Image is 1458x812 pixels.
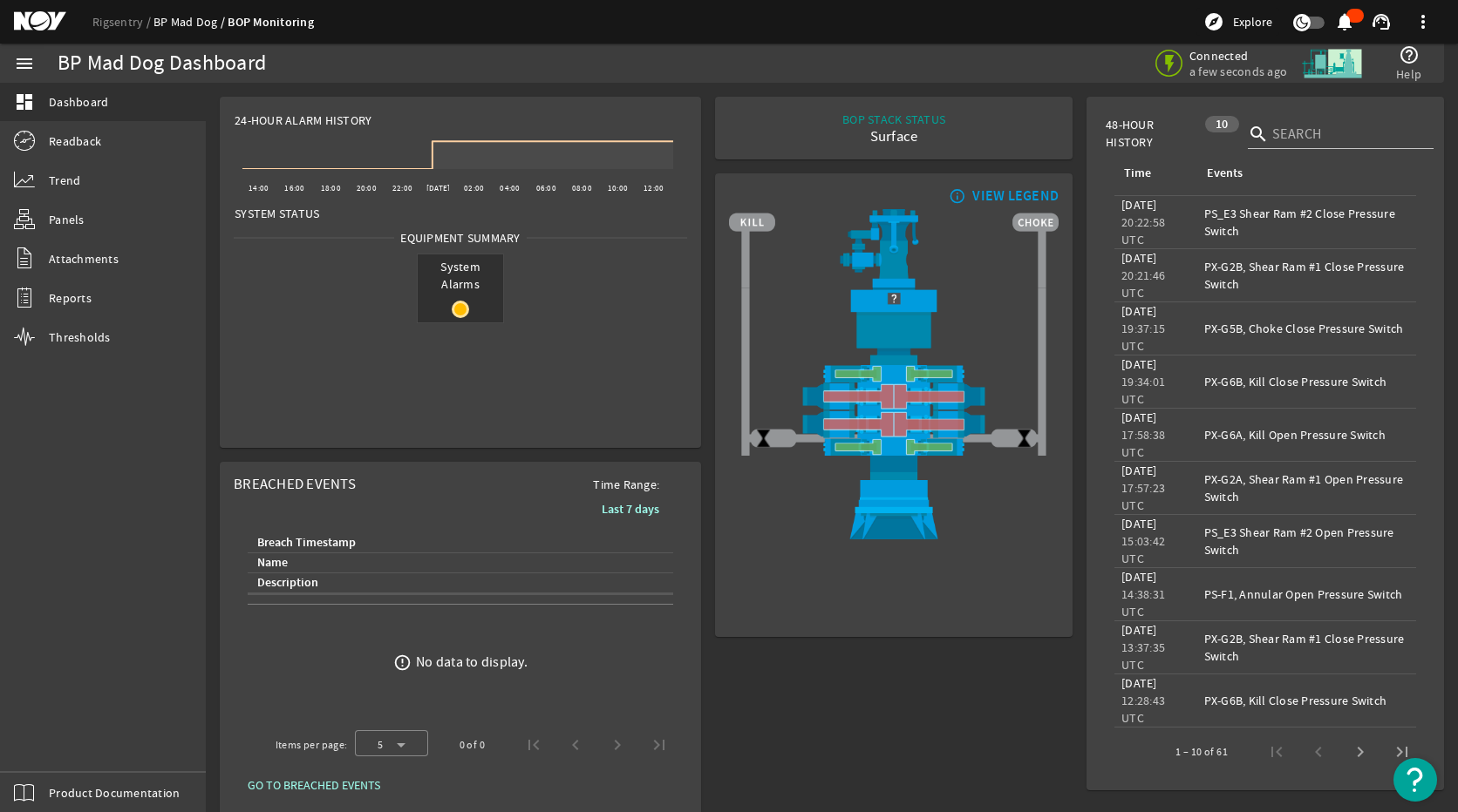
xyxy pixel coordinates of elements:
text: 06:00 [536,183,556,193]
img: UpperAnnular_NoValves.png [729,288,1059,365]
text: 02:00 [464,183,484,193]
span: 48-Hour History [1106,116,1196,151]
img: WellheadConnector.png [729,456,1059,539]
span: Connected [1189,48,1287,64]
span: 24-Hour Alarm History [235,112,371,129]
b: Last 7 days [602,501,659,518]
div: Breach Timestamp [257,533,356,552]
legacy-datetime-component: 19:37:15 UTC [1121,321,1165,354]
div: PS-F1, Annular Open Pressure Switch [1204,585,1409,603]
text: 22:00 [392,183,412,193]
span: Dashboard [49,93,108,111]
div: PX-G2B, Shear Ram #1 Close Pressure Switch [1204,258,1409,293]
mat-icon: explore [1203,11,1224,32]
div: Time [1121,164,1183,183]
mat-icon: info_outline [945,189,966,203]
mat-icon: menu [14,53,35,74]
a: BOP Monitoring [228,14,314,30]
div: PX-G6B, Kill Close Pressure Switch [1204,692,1409,709]
span: System Status [235,205,319,222]
div: Events [1204,164,1402,183]
div: BP Mad Dog Dashboard [58,55,266,72]
legacy-datetime-component: [DATE] [1121,250,1157,266]
img: TransparentStackSlice.png [736,325,756,351]
text: 18:00 [321,183,341,193]
span: Product Documentation [49,784,180,802]
div: Time [1124,164,1151,183]
img: ValveClose.png [753,429,773,449]
div: Items per page: [276,736,348,754]
img: ValveClose.png [1014,429,1034,449]
a: Rigsentry [92,14,153,30]
legacy-datetime-component: [DATE] [1121,303,1157,319]
span: Help [1396,65,1421,83]
text: 04:00 [500,183,520,193]
text: 14:00 [249,183,269,193]
button: Last 7 days [588,493,673,524]
div: PX-G6B, Kill Close Pressure Switch [1204,373,1409,390]
span: Reports [49,289,92,307]
legacy-datetime-component: 14:38:31 UTC [1121,586,1165,619]
button: Explore [1196,8,1279,36]
img: PipeRamOpen.png [729,365,1059,382]
text: 16:00 [284,183,304,193]
span: Equipment Summary [394,229,526,247]
legacy-datetime-component: [DATE] [1121,409,1157,425]
legacy-datetime-component: [DATE] [1121,197,1157,213]
input: Search [1272,124,1420,145]
div: 1 – 10 of 61 [1175,743,1228,761]
div: PX-G2A, Shear Ram #1 Open Pressure Switch [1204,470,1409,505]
legacy-datetime-component: 19:34:01 UTC [1121,374,1165,407]
i: search [1248,124,1269,145]
a: BP Mad Dog [153,14,228,30]
div: PX-G6A, Kill Open Pressure Switch [1204,426,1409,443]
mat-icon: notifications [1334,11,1355,32]
legacy-datetime-component: 17:57:23 UTC [1121,480,1165,513]
img: ShearRamClose.png [729,410,1059,438]
legacy-datetime-component: [DATE] [1121,569,1157,585]
div: Name [255,553,659,572]
span: Trend [49,172,80,189]
span: Time Range: [579,476,673,493]
text: 20:00 [357,183,377,193]
span: Attachments [49,250,119,267]
text: 10:00 [608,183,628,193]
legacy-datetime-component: [DATE] [1121,463,1157,478]
span: GO TO BREACHED EVENTS [248,776,380,794]
text: [DATE] [426,183,451,193]
img: PipeRamOpen.png [729,438,1059,456]
div: 0 of 0 [460,736,485,754]
img: Skid.svg [1299,30,1365,96]
div: No data to display. [416,653,528,671]
div: PS_E3 Shear Ram #2 Close Pressure Switch [1204,205,1409,240]
legacy-datetime-component: 17:58:38 UTC [1121,427,1165,460]
text: 12:00 [644,183,664,193]
mat-icon: support_agent [1371,11,1392,32]
legacy-datetime-component: [DATE] [1121,675,1157,691]
div: Events [1207,164,1243,183]
div: BOP STACK STATUS [842,111,945,128]
button: Next page [1339,731,1381,773]
div: VIEW LEGEND [972,187,1059,205]
span: System Alarms [418,254,503,296]
span: Thresholds [49,328,111,346]
button: Open Resource Center [1393,758,1437,802]
legacy-datetime-component: [DATE] [1121,622,1157,638]
img: RiserAdapter.png [729,209,1059,288]
button: more_vert [1402,1,1444,43]
div: Name [257,553,288,572]
img: Unknown.png [729,288,1059,309]
div: PX-G2B, Shear Ram #1 Close Pressure Switch [1204,630,1409,665]
span: Readback [49,132,101,150]
legacy-datetime-component: 20:22:58 UTC [1121,214,1165,247]
legacy-datetime-component: 15:03:42 UTC [1121,533,1165,566]
button: Last page [1381,731,1423,773]
legacy-datetime-component: [DATE] [1121,356,1157,372]
legacy-datetime-component: [DATE] [1121,516,1157,531]
legacy-datetime-component: 12:28:43 UTC [1121,693,1165,726]
div: Description [257,573,318,592]
legacy-datetime-component: 20:21:46 UTC [1121,267,1165,301]
img: ShearRamClose.png [729,382,1059,410]
img: TransparentStackSlice.png [1032,325,1053,351]
div: 10 [1205,116,1239,132]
